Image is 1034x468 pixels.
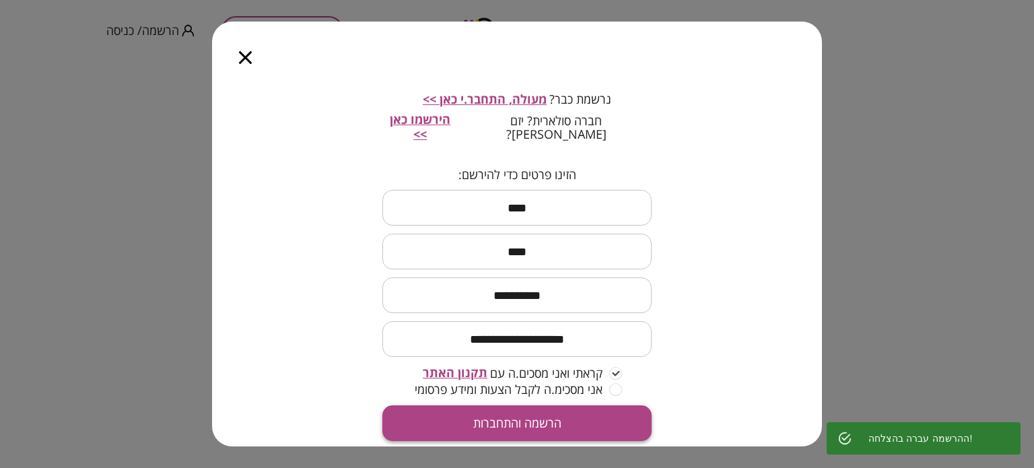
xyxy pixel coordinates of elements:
[458,168,576,182] span: הזינו פרטים כדי להירשם:
[423,364,487,380] span: תקנון האתר
[415,382,602,396] span: אני מסכימ.ה לקבל הצעות ומידע פרסומי
[382,112,458,141] button: הירשמו כאן >>
[423,91,547,107] span: מעולה, התחבר.י כאן >>
[390,111,450,142] span: הירשמו כאן >>
[382,405,652,441] button: הרשמה והתחברות
[423,92,547,107] button: מעולה, התחבר.י כאן >>
[423,366,487,380] button: תקנון האתר
[868,426,973,450] div: ההרשמה עברה בהצלחה!
[460,114,652,141] span: חברה סולארית? יזם [PERSON_NAME]?
[549,92,611,106] span: נרשמת כבר?
[490,366,602,380] span: קראתי ואני מסכים.ה עם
